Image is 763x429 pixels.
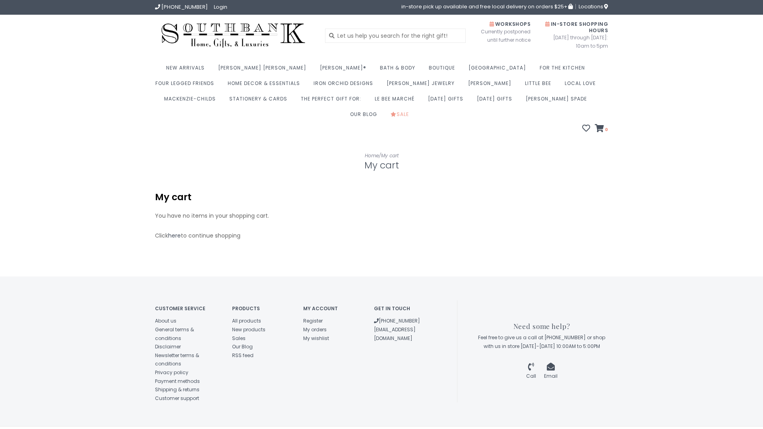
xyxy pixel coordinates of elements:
[490,21,531,27] span: Workshops
[374,326,416,342] a: [EMAIL_ADDRESS][DOMAIN_NAME]
[161,3,208,11] span: [PHONE_NUMBER]
[604,126,608,133] span: 0
[365,152,379,159] a: Home
[303,326,327,333] a: My orders
[232,343,253,350] a: Our Blog
[303,335,329,342] a: My wishlist
[471,27,531,44] span: Currently postponed until further notice
[545,21,608,34] span: In-Store Shopping Hours
[155,369,188,376] a: Privacy policy
[350,109,381,124] a: Our Blog
[155,191,608,253] div: You have no items in your shopping cart. Click to continue shopping
[155,395,199,402] a: Customer support
[166,62,209,78] a: New Arrivals
[575,4,608,9] a: Locations
[155,326,194,342] a: General terms & conditions
[301,93,365,109] a: The perfect gift for:
[155,3,208,11] a: [PHONE_NUMBER]
[468,78,515,93] a: [PERSON_NAME]
[540,62,589,78] a: For the Kitchen
[374,306,433,311] h4: Get in touch
[314,78,377,93] a: Iron Orchid Designs
[595,125,608,133] a: 0
[401,4,573,9] span: in-store pick up available and free local delivery on orders $25+
[303,306,362,311] h4: My account
[155,343,181,350] a: Disclaimer
[579,3,608,10] span: Locations
[325,29,466,43] input: Let us help you search for the right gift!
[387,78,459,93] a: [PERSON_NAME] Jewelry
[565,78,600,93] a: Local Love
[429,62,459,78] a: Boutique
[526,93,591,109] a: [PERSON_NAME] Spade
[218,62,310,78] a: [PERSON_NAME] [PERSON_NAME]
[155,306,220,311] h4: Customer service
[232,306,291,311] h4: Products
[428,93,467,109] a: [DATE] Gifts
[478,334,605,350] span: Feel free to give us a call at [PHONE_NUMBER] or shop with us in store [DATE]-[DATE] 10:00AM to 5...
[375,93,418,109] a: Le Bee Marché
[469,62,530,78] a: [GEOGRAPHIC_DATA]
[168,232,181,240] a: here
[155,191,608,203] div: My cart
[228,78,304,93] a: Home Decor & Essentials
[232,326,265,333] a: New products
[526,364,536,380] a: Call
[214,3,227,11] a: Login
[381,152,399,159] a: My cart
[232,335,246,342] a: Sales
[320,62,370,78] a: [PERSON_NAME]®
[155,378,200,385] a: Payment methods
[164,93,220,109] a: MacKenzie-Childs
[155,78,218,93] a: Four Legged Friends
[303,317,323,324] a: Register
[380,62,419,78] a: Bath & Body
[232,352,254,359] a: RSS feed
[229,93,291,109] a: Stationery & Cards
[544,364,558,380] a: Email
[475,323,608,330] h3: Need some help?
[374,317,420,324] a: [PHONE_NUMBER]
[155,21,312,50] img: Southbank Gift Company -- Home, Gifts, and Luxuries
[155,386,199,393] a: Shipping & returns
[391,109,413,124] a: Sale
[155,352,199,367] a: Newsletter terms & conditions
[477,93,516,109] a: [DATE] Gifts
[155,317,176,324] a: About us
[525,78,555,93] a: Little Bee
[232,317,261,324] a: All products
[542,33,608,50] span: [DATE] through [DATE]: 10am to 5pm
